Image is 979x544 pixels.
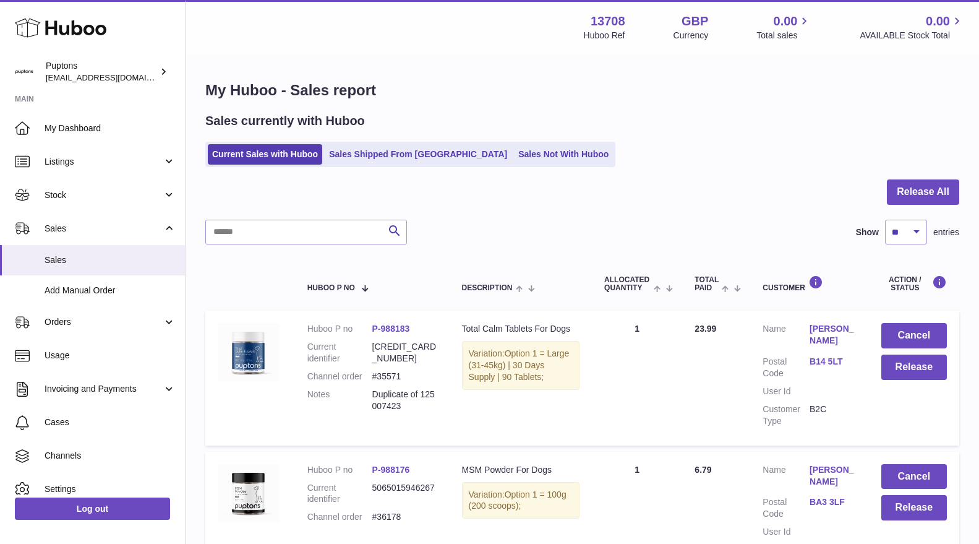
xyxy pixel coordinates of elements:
dd: #35571 [372,371,437,382]
dt: Postal Code [763,356,810,379]
a: [PERSON_NAME] [810,323,857,347]
a: 0.00 AVAILABLE Stock Total [860,13,964,41]
span: Stock [45,189,163,201]
dt: User Id [763,386,810,397]
span: 23.99 [695,324,716,334]
span: Channels [45,450,176,462]
span: Cases [45,417,176,428]
button: Release [881,495,947,520]
h2: Sales currently with Huboo [205,113,365,129]
dt: Huboo P no [307,464,372,476]
a: Current Sales with Huboo [208,144,322,165]
a: Sales Not With Huboo [514,144,613,165]
span: [EMAIL_ADDRESS][DOMAIN_NAME] [46,72,182,82]
span: Add Manual Order [45,285,176,296]
a: 0.00 Total sales [756,13,811,41]
span: Description [462,284,513,292]
img: TotalPetsMSMPowderForDogs_ffb90623-83ef-4257-86e1-6a44a59590c6.jpg [218,464,280,522]
dd: B2C [810,404,857,427]
img: TotalCalmTablets120.jpg [218,323,280,381]
dt: Current identifier [307,482,372,506]
dt: Postal Code [763,496,810,520]
div: Variation: [462,482,580,519]
span: Total sales [756,30,811,41]
dd: #36178 [372,511,437,523]
dt: Current identifier [307,341,372,365]
strong: 13708 [591,13,625,30]
span: Orders [45,316,163,328]
div: Puptons [46,60,157,84]
div: Variation: [462,341,580,390]
span: My Dashboard [45,123,176,134]
span: entries [933,227,959,238]
button: Cancel [881,464,947,490]
span: 0.00 [774,13,798,30]
span: 6.79 [695,465,711,475]
span: 0.00 [926,13,950,30]
div: Total Calm Tablets For Dogs [462,323,580,335]
td: 1 [592,311,682,445]
a: B14 5LT [810,356,857,368]
div: Customer [763,275,856,292]
a: P-988183 [372,324,410,334]
dt: Channel order [307,371,372,382]
span: Listings [45,156,163,168]
dt: Channel order [307,511,372,523]
span: Total paid [695,276,719,292]
div: Huboo Ref [584,30,625,41]
span: AVAILABLE Stock Total [860,30,964,41]
img: hello@puptons.com [15,63,33,81]
button: Release All [887,179,959,205]
span: Option 1 = 100g (200 scoops); [469,490,566,511]
label: Show [856,227,879,238]
dd: 5065015946267 [372,482,437,506]
button: Cancel [881,323,947,348]
a: BA3 3LF [810,496,857,508]
div: MSM Powder For Dogs [462,464,580,476]
dt: Huboo P no [307,323,372,335]
a: [PERSON_NAME] [810,464,857,488]
span: Sales [45,223,163,235]
span: Huboo P no [307,284,355,292]
dt: Customer Type [763,404,810,427]
span: Option 1 = Large (31-45kg) | 30 Days Supply | 90 Tablets; [469,348,570,382]
a: Sales Shipped From [GEOGRAPHIC_DATA] [325,144,511,165]
strong: GBP [682,13,708,30]
button: Release [881,355,947,380]
div: Action / Status [881,275,947,292]
dd: [CREDIT_CARD_NUMBER] [372,341,437,365]
dt: User Id [763,526,810,538]
span: ALLOCATED Quantity [604,276,651,292]
h1: My Huboo - Sales report [205,80,959,100]
span: Settings [45,483,176,495]
dt: Notes [307,389,372,412]
dt: Name [763,464,810,491]
span: Invoicing and Payments [45,383,163,395]
dt: Name [763,323,810,350]
a: P-988176 [372,465,410,475]
div: Currency [673,30,709,41]
span: Usage [45,350,176,361]
a: Log out [15,498,170,520]
p: Duplicate of 125007423 [372,389,437,412]
span: Sales [45,254,176,266]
